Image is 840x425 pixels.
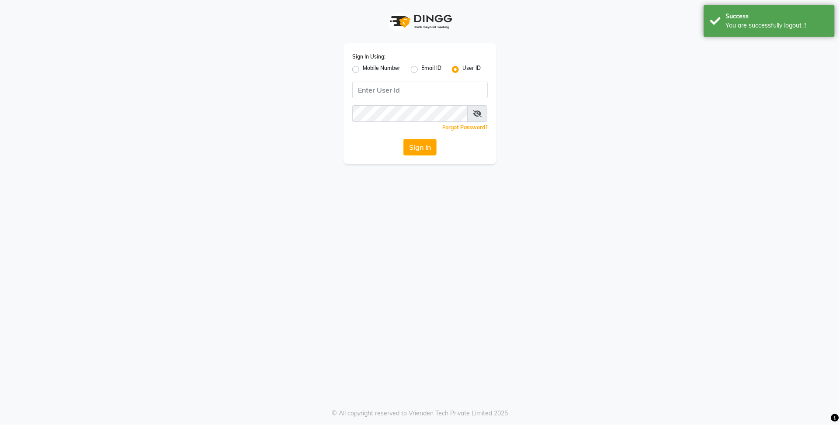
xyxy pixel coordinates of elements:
div: Success [725,12,828,21]
img: logo1.svg [385,9,455,35]
label: Email ID [421,64,441,75]
input: Username [352,82,488,98]
label: Sign In Using: [352,53,385,61]
a: Forgot Password? [442,124,488,131]
input: Username [352,105,468,122]
label: User ID [462,64,481,75]
button: Sign In [403,139,437,155]
div: You are successfully logout !! [725,21,828,30]
label: Mobile Number [363,64,400,75]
